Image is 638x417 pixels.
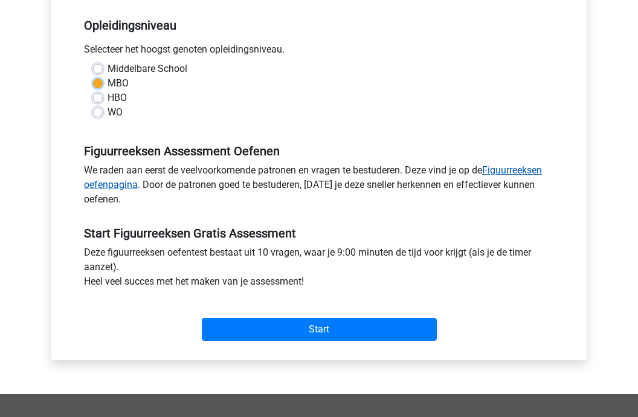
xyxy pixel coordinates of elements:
label: HBO [108,91,127,105]
h5: Opleidingsniveau [84,13,554,37]
div: Selecteer het hoogst genoten opleidingsniveau. [75,42,563,62]
label: MBO [108,76,129,91]
label: WO [108,105,123,120]
label: Middelbare School [108,62,187,76]
div: Deze figuurreeksen oefentest bestaat uit 10 vragen, waar je 9:00 minuten de tijd voor krijgt (als... [75,245,563,294]
input: Start [202,318,437,341]
h5: Figuurreeksen Assessment Oefenen [84,144,554,158]
h5: Start Figuurreeksen Gratis Assessment [84,226,554,241]
div: We raden aan eerst de veelvoorkomende patronen en vragen te bestuderen. Deze vind je op de . Door... [75,163,563,212]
